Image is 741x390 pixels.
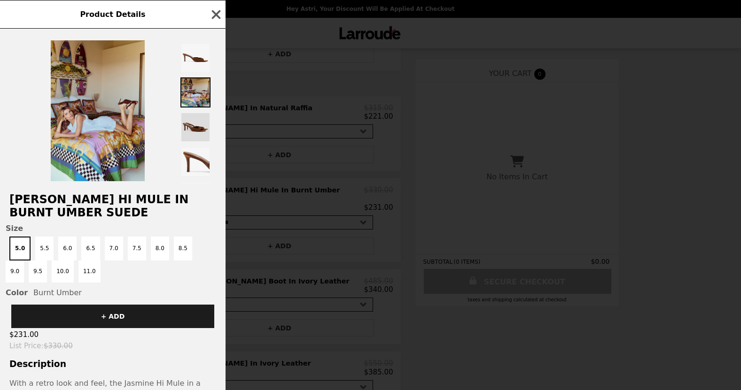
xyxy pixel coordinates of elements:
[6,288,220,297] div: Burnt Umber
[80,10,145,19] span: Product Details
[58,237,77,260] button: 6.0
[180,43,211,73] img: Thumbnail 1
[9,237,31,260] button: 5.0
[180,147,211,177] img: Thumbnail 4
[180,112,211,142] img: Thumbnail 3
[44,342,73,350] span: $330.00
[180,182,211,212] img: Thumbnail 5
[52,260,74,283] button: 10.0
[6,260,24,283] button: 9.0
[11,305,214,328] button: + ADD
[174,237,192,260] button: 8.5
[78,260,101,283] button: 11.0
[180,77,211,107] img: Thumbnail 2
[151,237,169,260] button: 8.0
[29,260,47,283] button: 9.5
[128,237,146,260] button: 7.5
[51,40,145,181] img: 5.0 / Burnt Umber
[6,224,220,233] span: Size
[6,288,28,297] span: Color
[81,237,100,260] button: 6.5
[105,237,123,260] button: 7.0
[35,237,54,260] button: 5.5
